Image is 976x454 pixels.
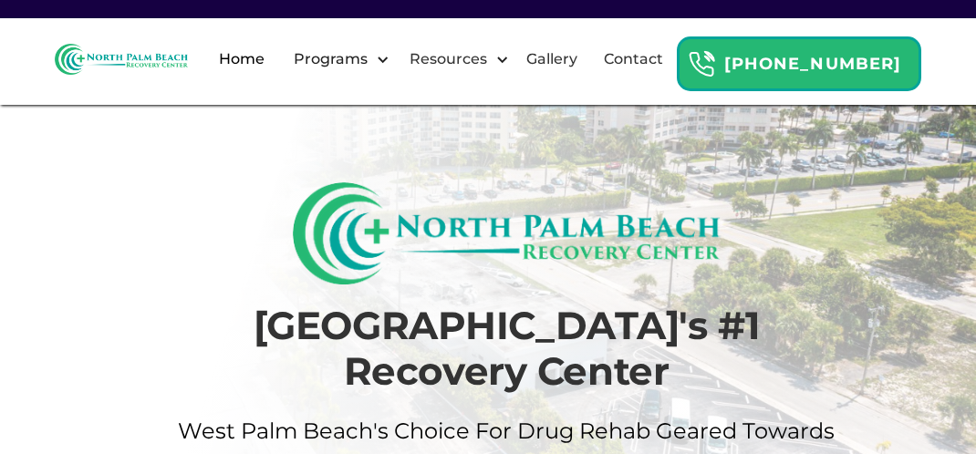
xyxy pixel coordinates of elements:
[293,182,721,284] img: North Palm Beach Recovery Logo (Rectangle)
[289,48,372,70] div: Programs
[208,30,275,88] a: Home
[405,48,492,70] div: Resources
[515,30,588,88] a: Gallery
[593,30,674,88] a: Contact
[159,303,855,395] h1: [GEOGRAPHIC_DATA]'s #1 Recovery Center
[688,50,715,78] img: Header Calendar Icons
[724,54,901,74] strong: [PHONE_NUMBER]
[394,30,514,88] div: Resources
[677,27,921,91] a: Header Calendar Icons[PHONE_NUMBER]
[278,30,394,88] div: Programs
